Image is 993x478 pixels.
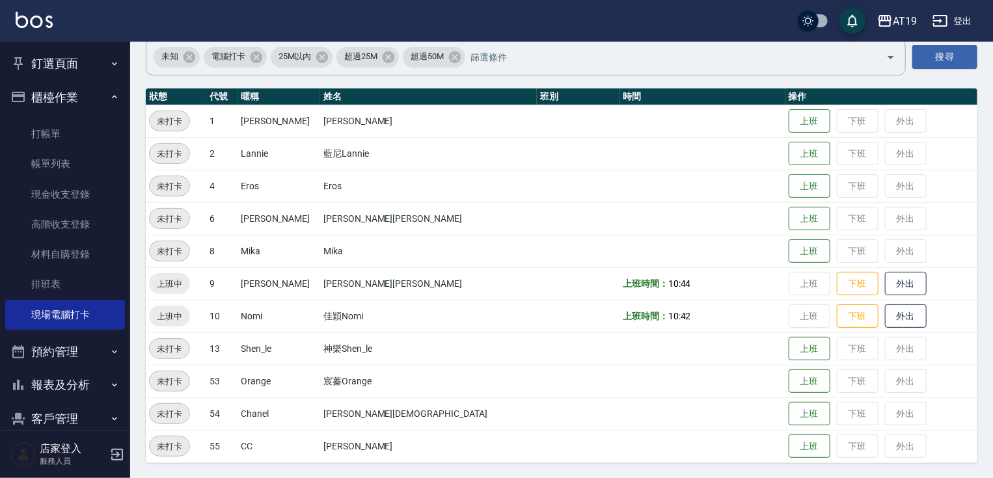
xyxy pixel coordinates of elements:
span: 未知 [154,50,186,63]
td: 10 [206,300,238,332]
span: 未打卡 [150,147,189,161]
a: 現場電腦打卡 [5,300,125,330]
img: Logo [16,12,53,28]
p: 服務人員 [40,455,106,467]
td: Chanel [238,397,320,430]
button: 登出 [927,9,977,33]
button: AT19 [872,8,922,34]
span: 未打卡 [150,375,189,388]
div: 超過25M [336,47,399,68]
button: 客戶管理 [5,402,125,436]
a: 高階收支登錄 [5,209,125,239]
button: 下班 [837,272,878,296]
button: 外出 [885,304,927,328]
td: 53 [206,365,238,397]
button: 外出 [885,272,927,296]
th: 代號 [206,88,238,105]
button: 預約管理 [5,335,125,369]
button: 上班 [789,109,830,133]
th: 狀態 [146,88,206,105]
span: 上班中 [149,310,190,323]
input: 篩選條件 [467,46,864,68]
td: [PERSON_NAME] [320,105,537,137]
span: 25M以內 [271,50,320,63]
span: 未打卡 [150,407,189,421]
div: 電腦打卡 [204,47,267,68]
span: 未打卡 [150,440,189,453]
button: 釘選頁面 [5,47,125,81]
td: Orange [238,365,320,397]
td: Eros [238,170,320,202]
button: 下班 [837,304,878,328]
th: 暱稱 [238,88,320,105]
a: 排班表 [5,269,125,299]
td: 13 [206,332,238,365]
span: 10:44 [668,278,691,289]
td: Mika [238,235,320,267]
button: 上班 [789,174,830,198]
td: 藍尼Lannie [320,137,537,170]
h5: 店家登入 [40,442,106,455]
a: 材料自購登錄 [5,239,125,269]
span: 未打卡 [150,114,189,128]
a: 現金收支登錄 [5,179,125,209]
td: 神樂Shen_le [320,332,537,365]
td: CC [238,430,320,462]
span: 超過50M [403,50,452,63]
div: 未知 [154,47,200,68]
td: [PERSON_NAME][PERSON_NAME] [320,267,537,300]
td: [PERSON_NAME] [238,267,320,300]
td: 4 [206,170,238,202]
td: [PERSON_NAME] [320,430,537,462]
td: Shen_le [238,332,320,365]
td: [PERSON_NAME] [238,202,320,235]
td: Lannie [238,137,320,170]
th: 班別 [537,88,619,105]
button: 上班 [789,402,830,426]
button: 櫃檯作業 [5,81,125,114]
span: 電腦打卡 [204,50,253,63]
button: 上班 [789,142,830,166]
b: 上班時間： [623,278,668,289]
span: 未打卡 [150,212,189,226]
button: 上班 [789,434,830,458]
th: 時間 [619,88,785,105]
img: Person [10,442,36,468]
div: AT19 [893,13,917,29]
label: 篩選打卡記錄 [155,33,196,43]
td: 55 [206,430,238,462]
td: 9 [206,267,238,300]
td: Nomi [238,300,320,332]
th: 姓名 [320,88,537,105]
a: 打帳單 [5,119,125,149]
button: 報表及分析 [5,368,125,402]
span: 未打卡 [150,342,189,356]
button: 搜尋 [912,45,977,69]
div: 超過50M [403,47,465,68]
td: 6 [206,202,238,235]
span: 超過25M [336,50,385,63]
button: Open [880,47,901,68]
span: 10:42 [668,311,691,321]
button: 上班 [789,337,830,361]
button: 上班 [789,239,830,263]
td: [PERSON_NAME] [238,105,320,137]
span: 上班中 [149,277,190,291]
td: 2 [206,137,238,170]
td: [PERSON_NAME][DEMOGRAPHIC_DATA] [320,397,537,430]
span: 未打卡 [150,245,189,258]
td: 宸蓁Orange [320,365,537,397]
td: 1 [206,105,238,137]
td: 佳穎Nomi [320,300,537,332]
td: 54 [206,397,238,430]
td: Eros [320,170,537,202]
td: [PERSON_NAME][PERSON_NAME] [320,202,537,235]
button: 上班 [789,207,830,231]
th: 操作 [785,88,977,105]
button: save [839,8,865,34]
td: Mika [320,235,537,267]
span: 未打卡 [150,179,189,193]
div: 25M以內 [271,47,333,68]
button: 上班 [789,369,830,393]
a: 帳單列表 [5,149,125,179]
